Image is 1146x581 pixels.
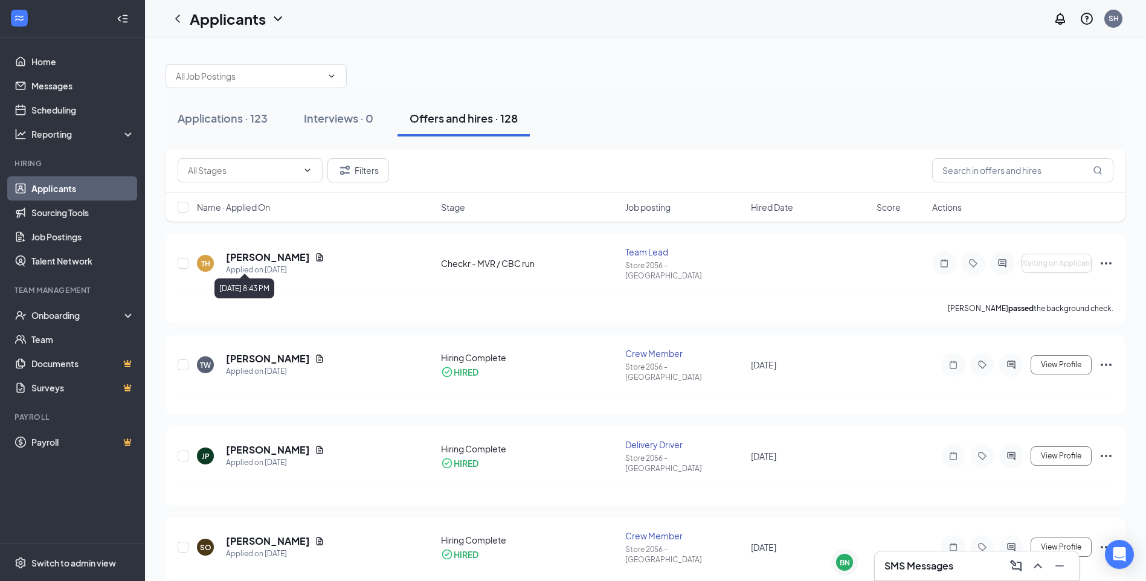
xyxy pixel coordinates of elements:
svg: Document [315,445,324,455]
div: Applied on [DATE] [226,264,324,276]
div: Interviews · 0 [304,111,373,126]
h5: [PERSON_NAME] [226,534,310,548]
svg: UserCheck [14,309,27,321]
button: ComposeMessage [1006,556,1026,576]
span: Name · Applied On [197,201,270,213]
svg: ActiveChat [1004,542,1019,552]
b: passed [1008,304,1034,313]
span: View Profile [1041,543,1081,551]
svg: CheckmarkCircle [441,366,453,378]
p: [PERSON_NAME] the background check. [948,303,1113,313]
svg: Ellipses [1099,358,1113,372]
svg: ComposeMessage [1009,559,1023,573]
button: View Profile [1031,446,1092,466]
a: Messages [31,74,135,98]
a: Talent Network [31,249,135,273]
div: TH [201,258,210,269]
div: Switch to admin view [31,557,116,569]
svg: ChevronDown [327,71,336,81]
svg: Minimize [1052,559,1067,573]
div: Store 2056 - [GEOGRAPHIC_DATA] [625,544,744,565]
a: SurveysCrown [31,376,135,400]
a: Job Postings [31,225,135,249]
button: ChevronUp [1028,556,1048,576]
h5: [PERSON_NAME] [226,251,310,264]
button: View Profile [1031,538,1092,557]
svg: Filter [338,163,352,178]
div: Applied on [DATE] [226,457,324,469]
h3: SMS Messages [884,559,953,573]
div: Store 2056 - [GEOGRAPHIC_DATA] [625,453,744,473]
div: Hiring [14,158,132,169]
svg: ActiveChat [1004,360,1019,370]
svg: Document [315,536,324,546]
svg: Document [315,252,324,262]
input: All Job Postings [176,69,322,83]
div: Store 2056 - [GEOGRAPHIC_DATA] [625,362,744,382]
button: Minimize [1050,556,1069,576]
svg: Document [315,354,324,364]
svg: Tag [975,451,990,461]
svg: WorkstreamLogo [13,12,25,24]
input: All Stages [188,164,298,177]
svg: Tag [966,258,980,268]
a: Home [31,50,135,74]
div: Applied on [DATE] [226,365,324,377]
svg: Note [946,451,961,461]
span: Stage [441,201,465,213]
div: SH [1109,13,1119,24]
div: Open Intercom Messenger [1105,540,1134,569]
div: Team Management [14,285,132,295]
button: Waiting on Applicant [1022,254,1092,273]
div: Team Lead [625,246,744,258]
div: Hiring Complete [441,534,619,546]
svg: ChevronUp [1031,559,1045,573]
div: Offers and hires · 128 [410,111,518,126]
div: HIRED [454,457,478,469]
svg: Note [937,258,951,268]
svg: QuestionInfo [1080,11,1094,26]
svg: ChevronDown [271,11,285,26]
a: Applicants [31,176,135,201]
div: Checkr - MVR / CBC run [441,257,619,269]
div: Hiring Complete [441,351,619,364]
svg: Tag [975,360,990,370]
div: TW [200,360,211,370]
span: Waiting on Applicant [1020,259,1093,268]
span: Job posting [625,201,671,213]
span: [DATE] [751,359,776,370]
svg: Notifications [1053,11,1067,26]
button: Filter Filters [327,158,389,182]
div: Applications · 123 [178,111,268,126]
div: HIRED [454,366,478,378]
span: View Profile [1041,361,1081,369]
svg: Analysis [14,128,27,140]
svg: Note [946,360,961,370]
a: PayrollCrown [31,430,135,454]
span: View Profile [1041,452,1081,460]
a: Team [31,327,135,351]
svg: Ellipses [1099,449,1113,463]
span: Actions [932,201,962,213]
a: Scheduling [31,98,135,122]
svg: CheckmarkCircle [441,548,453,560]
h1: Applicants [190,8,266,29]
svg: MagnifyingGlass [1093,165,1103,175]
svg: ChevronLeft [170,11,185,26]
span: [DATE] [751,451,776,461]
div: Onboarding [31,309,124,321]
svg: ChevronDown [303,165,312,175]
a: DocumentsCrown [31,351,135,376]
h5: [PERSON_NAME] [226,352,310,365]
svg: Ellipses [1099,256,1113,271]
svg: CheckmarkCircle [441,457,453,469]
div: Delivery Driver [625,438,744,451]
div: Store 2056 - [GEOGRAPHIC_DATA] [625,260,744,281]
h5: [PERSON_NAME] [226,443,310,457]
input: Search in offers and hires [932,158,1113,182]
svg: Tag [975,542,990,552]
svg: Note [946,542,961,552]
button: View Profile [1031,355,1092,374]
div: Hiring Complete [441,443,619,455]
div: [DATE] 8:43 PM [214,278,274,298]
